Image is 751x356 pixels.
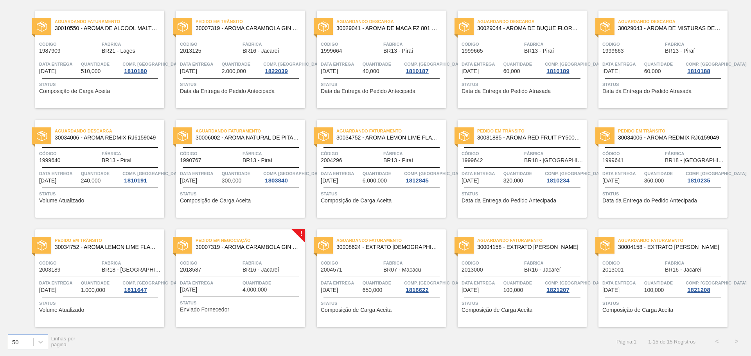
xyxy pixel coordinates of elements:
[459,21,469,32] img: status
[524,157,585,163] span: BR18 - Pernambuco
[164,120,305,218] a: statusAguardando Faturamento30006002 - AROMA NATURAL DE PITAIA MIKESCódigo1990767FábricaBR13 - Pi...
[602,307,673,313] span: Composição de Carga Aceita
[602,178,620,184] span: 03/09/2025
[243,48,279,54] span: BR16 - Jacareí
[39,68,56,74] span: 21/08/2025
[404,177,430,184] div: 1812845
[665,150,726,157] span: Fábrica
[602,170,642,177] span: Data entrega
[321,190,444,198] span: Status
[383,267,421,273] span: BR07 - Macacu
[305,120,446,218] a: statusAguardando Faturamento30034752 - AROMA LEMON LIME FLAVOURCódigo2004296FábricaBR13 - PiraíDa...
[602,287,620,293] span: 23/09/2025
[545,68,571,74] div: 1810189
[462,287,479,293] span: 12/09/2025
[383,157,413,163] span: BR13 - Piraí
[196,236,305,244] span: Pedido em Negociação
[602,267,624,273] span: 2013001
[122,287,148,293] div: 1811647
[404,287,430,293] div: 1816622
[545,279,605,287] span: Comp. Carga
[648,339,695,345] span: 1 - 15 de 15 Registros
[55,244,158,250] span: 30034752 - AROMA LEMON LIME FLAVOUR
[23,229,164,327] a: statusPedido em Trânsito30034752 - AROMA LEMON LIME FLAVOURCódigo2003189FábricaBR18 - [GEOGRAPHIC...
[321,299,444,307] span: Status
[305,229,446,327] a: statusAguardando Faturamento30008624 - EXTRATO [DEMOGRAPHIC_DATA] WBMIXCódigo2004571FábricaBR07 -...
[644,60,684,68] span: Quantidade
[39,178,56,184] span: 28/08/2025
[222,170,262,177] span: Quantidade
[39,307,84,313] span: Volume Atualizado
[363,68,379,74] span: 40,000
[102,48,135,54] span: BR21 - Lages
[503,68,520,74] span: 60,000
[102,267,162,273] span: BR18 - Pernambuco
[462,81,585,88] span: Status
[462,150,522,157] span: Código
[462,170,501,177] span: Data entrega
[644,170,684,177] span: Quantidade
[39,190,162,198] span: Status
[404,170,444,184] a: Comp. [GEOGRAPHIC_DATA]1812845
[336,244,440,250] span: 30008624 - EXTRATO AROMATICO WBMIX
[39,267,61,273] span: 2003189
[618,236,728,244] span: Aguardando Faturamento
[462,157,483,163] span: 1999642
[102,150,162,157] span: Fábrica
[81,287,105,293] span: 1.000,000
[122,279,162,293] a: Comp. [GEOGRAPHIC_DATA]1811647
[321,307,392,313] span: Composição de Carga Aceita
[122,177,148,184] div: 1810191
[602,68,620,74] span: 28/08/2025
[545,170,605,177] span: Comp. Carga
[23,120,164,218] a: statusAguardando Descarga30034006 - AROMA REDMIX RJ6159049Código1999640FábricaBR13 - PiraíData en...
[462,299,585,307] span: Status
[243,259,303,267] span: Fábrica
[618,244,721,250] span: 30004158 - EXTRATO DE ZIMBRO
[477,236,587,244] span: Aguardando Faturamento
[321,88,415,94] span: Data da Entrega do Pedido Antecipada
[404,279,444,293] a: Comp. [GEOGRAPHIC_DATA]1816622
[102,259,162,267] span: Fábrica
[618,135,721,141] span: 30034006 - AROMA REDMIX RJ6159049
[462,60,501,68] span: Data entrega
[243,267,279,273] span: BR16 - Jacareí
[545,60,605,68] span: Comp. Carga
[545,177,571,184] div: 1810234
[164,11,305,108] a: statusPedido em Trânsito30007319 - AROMA CARAMBOLA GIN TONICCódigo2013125FábricaBR16 - JacareíDat...
[321,259,381,267] span: Código
[263,177,289,184] div: 1803840
[39,157,61,163] span: 1999640
[122,170,183,177] span: Comp. Carga
[336,135,440,141] span: 30034752 - AROMA LEMON LIME FLAVOUR
[587,120,728,218] a: statusPedido em Trânsito30034006 - AROMA REDMIX RJ6159049Código1999641FábricaBR18 - [GEOGRAPHIC_D...
[178,21,188,32] img: status
[545,170,585,184] a: Comp. [GEOGRAPHIC_DATA]1810234
[618,18,728,25] span: Aguardando Descarga
[39,299,162,307] span: Status
[336,236,446,244] span: Aguardando Faturamento
[39,170,79,177] span: Data entrega
[321,287,338,293] span: 10/09/2025
[602,190,726,198] span: Status
[524,40,585,48] span: Fábrica
[524,259,585,267] span: Fábrica
[665,40,726,48] span: Fábrica
[180,88,275,94] span: Data da Entrega do Pedido Antecipada
[602,40,663,48] span: Código
[196,135,299,141] span: 30006002 - AROMA NATURAL DE PITAIA MIKES
[102,157,131,163] span: BR13 - Piraí
[462,178,479,184] span: 03/09/2025
[180,287,197,293] span: 08/09/2025
[665,267,701,273] span: BR16 - Jacareí
[81,178,101,184] span: 240,000
[222,60,262,68] span: Quantidade
[243,279,303,287] span: Quantidade
[477,25,580,31] span: 30029044 - AROMA DE BUQUE FLORAL MQ 367 705 4
[383,40,444,48] span: Fábrica
[503,60,543,68] span: Quantidade
[222,178,242,184] span: 300,000
[39,60,79,68] span: Data entrega
[23,11,164,108] a: statusAguardando Faturamento30010550 - AROMA DE ALCOOL MALTE LH-066-507-0Código1987909FábricaBR21...
[477,135,580,141] span: 30031885 - AROMA RED FRUIT PY5008820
